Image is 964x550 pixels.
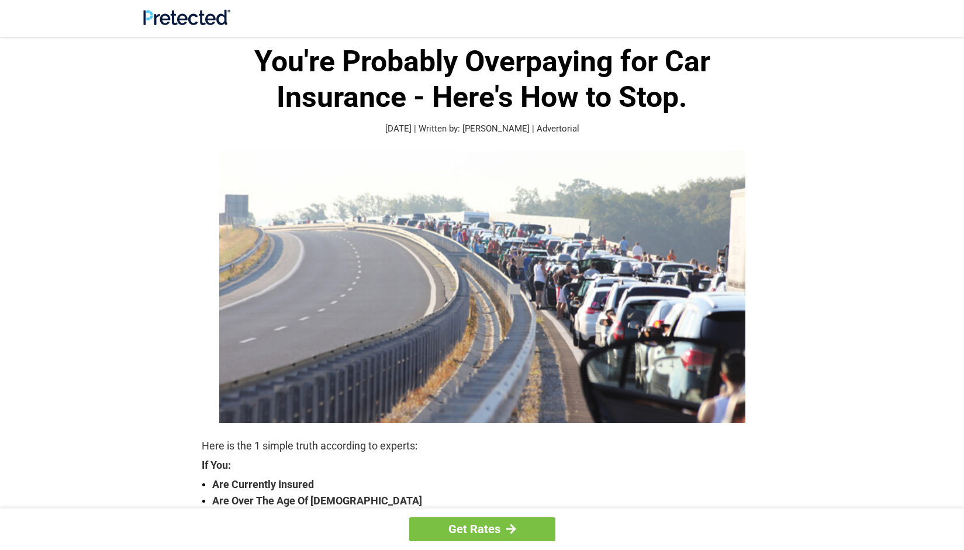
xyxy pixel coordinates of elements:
[202,44,763,115] h1: You're Probably Overpaying for Car Insurance - Here's How to Stop.
[202,460,763,471] strong: If You:
[202,438,763,454] p: Here is the 1 simple truth according to experts:
[212,493,763,509] strong: Are Over The Age Of [DEMOGRAPHIC_DATA]
[212,476,763,493] strong: Are Currently Insured
[202,122,763,136] p: [DATE] | Written by: [PERSON_NAME] | Advertorial
[143,9,230,25] img: Site Logo
[143,16,230,27] a: Site Logo
[409,517,555,541] a: Get Rates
